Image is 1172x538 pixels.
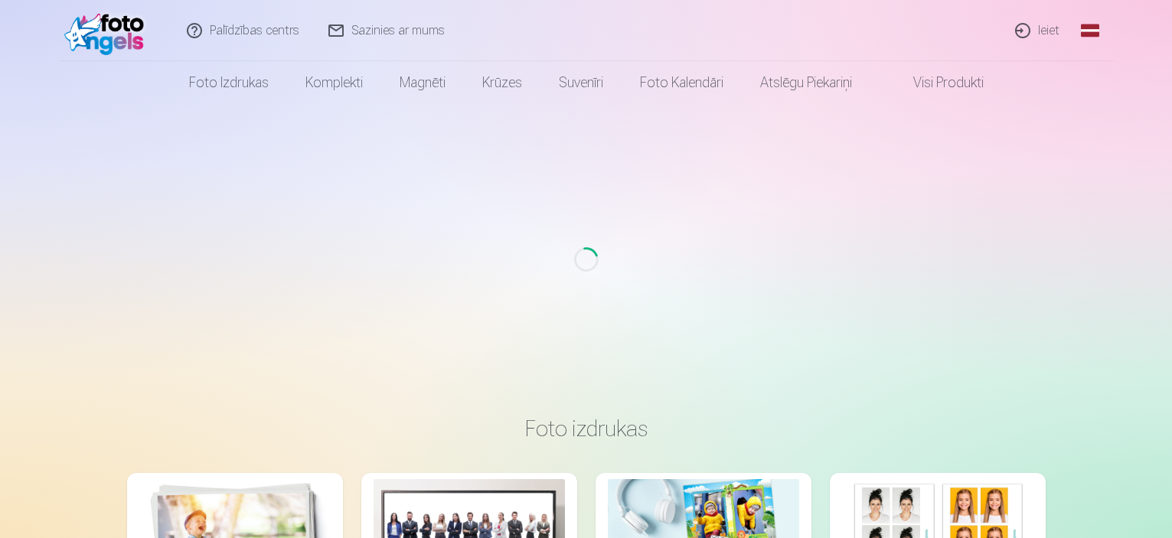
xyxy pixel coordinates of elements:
[540,61,622,104] a: Suvenīri
[742,61,870,104] a: Atslēgu piekariņi
[464,61,540,104] a: Krūzes
[870,61,1002,104] a: Visi produkti
[139,415,1033,442] h3: Foto izdrukas
[622,61,742,104] a: Foto kalendāri
[287,61,381,104] a: Komplekti
[171,61,287,104] a: Foto izdrukas
[381,61,464,104] a: Magnēti
[64,6,152,55] img: /fa1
